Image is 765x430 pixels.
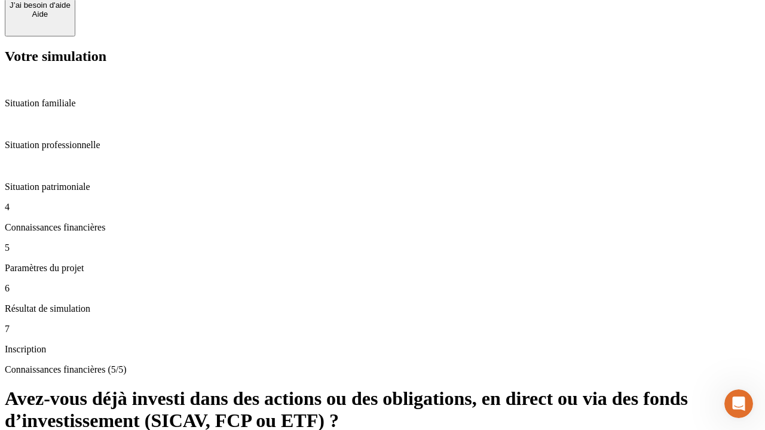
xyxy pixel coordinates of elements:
p: 4 [5,202,760,213]
div: J’ai besoin d'aide [10,1,71,10]
h2: Votre simulation [5,48,760,64]
p: Résultat de simulation [5,303,760,314]
p: Situation patrimoniale [5,182,760,192]
p: Connaissances financières [5,222,760,233]
div: Aide [10,10,71,19]
p: 7 [5,324,760,334]
p: Connaissances financières (5/5) [5,364,760,375]
p: Paramètres du projet [5,263,760,274]
p: 5 [5,242,760,253]
p: Situation familiale [5,98,760,109]
p: 6 [5,283,760,294]
p: Inscription [5,344,760,355]
p: Situation professionnelle [5,140,760,150]
iframe: Intercom live chat [724,389,753,418]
